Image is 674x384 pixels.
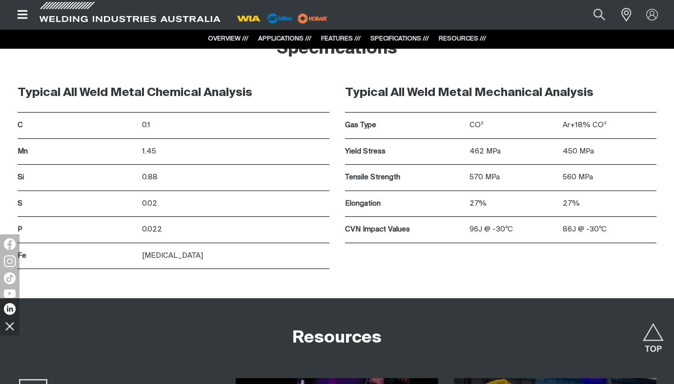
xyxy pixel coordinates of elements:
a: APPLICATIONS /// [258,36,311,42]
a: OVERVIEW /// [208,36,248,42]
h3: Typical All Weld Metal Chemical Analysis [18,85,329,100]
p: 450 MPa [563,146,656,157]
input: Product name or item number... [571,4,616,26]
p: 560 MPa [563,172,656,183]
button: Scroll to top [642,323,664,345]
button: Search products [583,4,616,26]
p: Tensile Strength [345,172,465,183]
p: 96J @ -30ºC [470,224,563,235]
a: FEATURES /// [321,36,361,42]
p: CO² [470,120,563,131]
h2: Resources [292,327,382,349]
img: TikTok [4,272,16,284]
img: Instagram [4,255,16,267]
p: 27% [470,198,563,210]
p: Mn [18,146,137,157]
img: YouTube [4,289,16,298]
a: RESOURCES /// [439,36,486,42]
p: CVN Impact Values [345,224,465,235]
p: Yield Stress [345,146,465,157]
p: 570 MPa [470,172,563,183]
p: Gas Type [345,120,465,131]
p: C [18,120,137,131]
img: hide socials [1,318,18,334]
p: Fe [18,250,137,262]
p: 0.02 [142,198,329,210]
img: miller [295,11,330,26]
p: 1.45 [142,146,329,157]
a: SPECIFICATIONS /// [370,36,429,42]
p: 27% [563,198,656,210]
p: Elongation [345,198,465,210]
p: Si [18,172,137,183]
p: Ar+18% CO² [563,120,656,131]
img: LinkedIn [4,303,16,315]
h3: Typical All Weld Metal Mechanical Analysis [345,85,657,100]
a: miller [295,15,330,22]
img: Facebook [4,238,16,250]
p: 0.022 [142,224,329,235]
p: P [18,224,137,235]
p: 0.88 [142,172,329,183]
p: 86J @ -30ºC [563,224,656,235]
p: 462 MPa [470,146,563,157]
p: 0.1 [142,120,329,131]
p: [MEDICAL_DATA] [142,250,329,262]
p: S [18,198,137,210]
h2: Specifications [8,38,666,60]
